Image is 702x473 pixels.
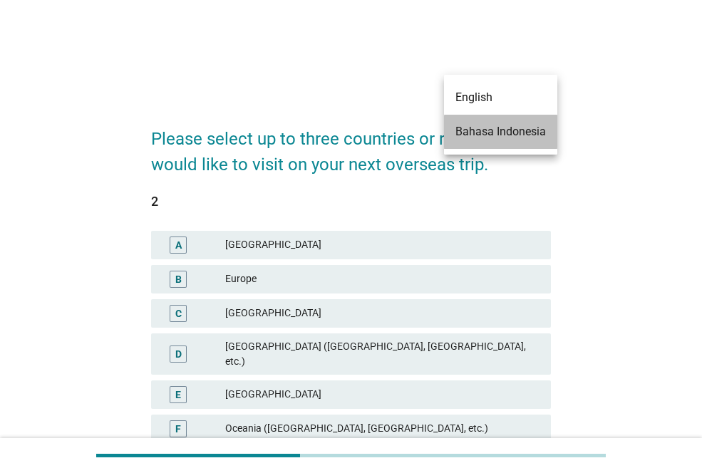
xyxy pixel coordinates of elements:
div: Oceania ([GEOGRAPHIC_DATA], [GEOGRAPHIC_DATA], etc.) [225,420,540,437]
div: 2 [151,192,551,211]
div: F [175,421,181,436]
div: A [175,237,182,252]
div: [GEOGRAPHIC_DATA] ([GEOGRAPHIC_DATA], [GEOGRAPHIC_DATA], etc.) [225,339,540,369]
div: B [175,271,182,286]
div: Bahasa Indonesia [455,123,546,140]
div: English [455,89,546,106]
div: [GEOGRAPHIC_DATA] [225,236,540,254]
div: C [175,306,182,321]
div: Europe [225,271,540,288]
h2: Please select up to three countries or regions you would like to visit on your next overseas trip. [151,112,551,177]
div: E [175,387,181,402]
div: [GEOGRAPHIC_DATA] [225,305,540,322]
div: D [175,346,182,361]
div: [GEOGRAPHIC_DATA] [225,386,540,403]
